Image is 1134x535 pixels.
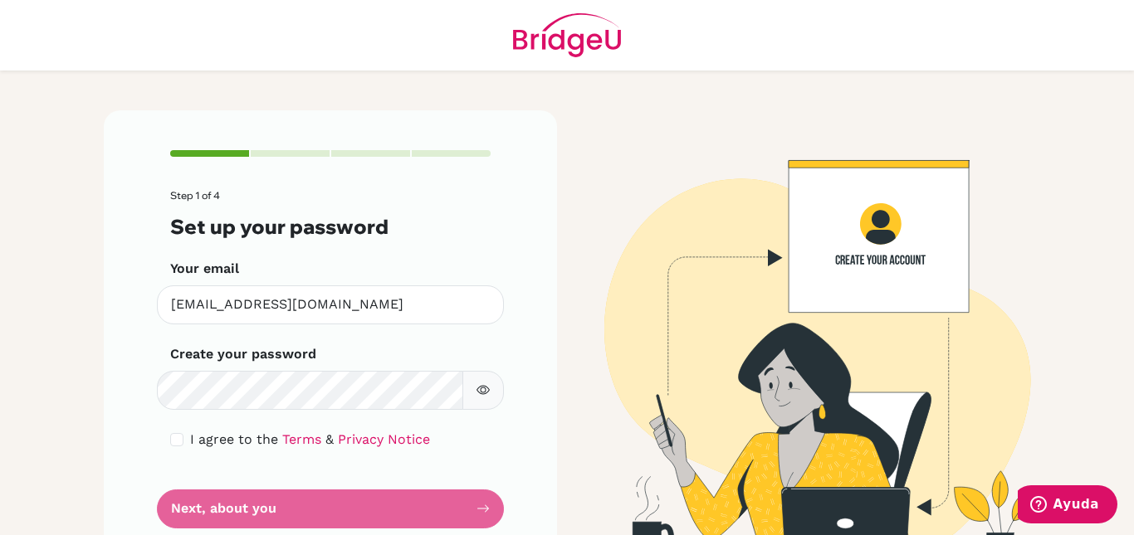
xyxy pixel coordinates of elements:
span: & [325,431,334,447]
input: Insert your email* [157,285,504,324]
a: Terms [282,431,321,447]
label: Your email [170,259,239,279]
iframe: Abre un widget desde donde se puede obtener más información [1018,485,1117,527]
a: Privacy Notice [338,431,430,447]
h3: Set up your password [170,215,491,239]
label: Create your password [170,344,316,364]
span: I agree to the [190,431,278,447]
span: Step 1 of 4 [170,189,220,202]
